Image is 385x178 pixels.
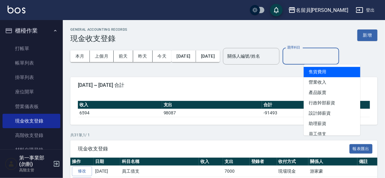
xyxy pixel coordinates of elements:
button: 登出 [353,4,377,16]
a: 帳單列表 [3,56,60,70]
td: [DATE] [94,166,120,177]
div: 名留員[PERSON_NAME] [296,6,348,14]
button: 前天 [114,50,133,62]
a: 現金收支登錄 [3,114,60,128]
button: 本月 [70,50,90,62]
a: 營業儀表板 [3,99,60,114]
li: 營業收入 [304,77,360,87]
button: save [270,4,283,16]
a: 材料自購登錄 [3,143,60,157]
img: Person [5,158,18,170]
button: [DATE] [196,50,220,62]
button: 新增 [357,29,377,41]
a: 座位開單 [3,85,60,99]
th: 收付方式 [277,158,309,166]
span: [DATE] ~ [DATE] 合計 [78,82,370,88]
button: 昨天 [133,50,153,62]
li: 行政幹部薪資 [304,98,360,108]
th: 支出 [223,158,250,166]
a: 新增 [357,32,377,38]
li: 設計師薪資 [304,108,360,118]
th: 關係人 [308,158,357,166]
li: 產品販賣 [304,87,360,98]
td: -91493 [262,109,370,117]
p: 共 31 筆, 1 / 1 [70,132,377,138]
th: 收入 [199,158,223,166]
h3: 現金收支登錄 [70,34,127,43]
a: 掛單列表 [3,70,60,85]
td: 游家豪 [308,166,357,177]
button: 報表匯出 [350,144,373,154]
button: 今天 [153,50,172,62]
h5: 第一事業部 (勿刪) [19,155,51,167]
p: 高階主管 [19,167,51,173]
a: 報表匯出 [350,145,373,151]
th: 日期 [94,158,120,166]
td: 6594 [78,109,162,117]
td: 員工借支 [120,166,199,177]
button: 上個月 [90,50,114,62]
th: 收入 [78,101,162,109]
button: 名留員[PERSON_NAME] [286,4,351,17]
th: 支出 [162,101,262,109]
li: 助理薪資 [304,118,360,129]
h2: GENERAL ACCOUNTING RECORDS [70,28,127,32]
li: 售貨費用 [304,67,360,77]
th: 科目名稱 [120,158,199,166]
img: Logo [8,6,25,13]
span: 現金收支登錄 [78,146,350,152]
th: 登錄者 [250,158,277,166]
a: 高階收支登錄 [3,128,60,143]
th: 操作 [70,158,94,166]
td: 7000 [223,166,250,177]
label: 選擇科目 [287,45,300,50]
button: [DATE] [171,50,196,62]
td: 現場現金 [277,166,309,177]
a: 打帳單 [3,41,60,56]
th: 合計 [262,101,370,109]
a: 修改 [72,166,92,176]
li: 員工借支 [304,129,360,139]
button: 櫃檯作業 [3,23,60,39]
td: 98087 [162,109,262,117]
